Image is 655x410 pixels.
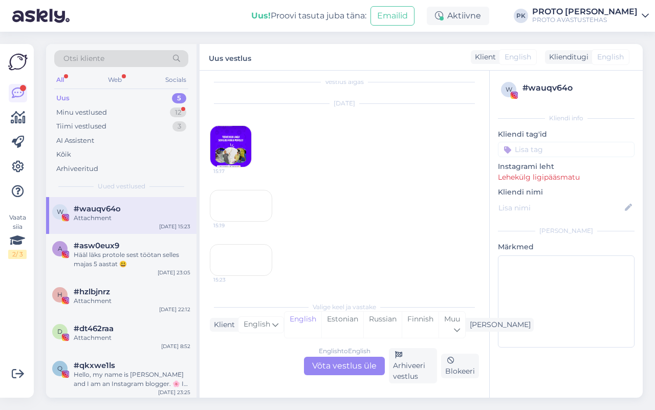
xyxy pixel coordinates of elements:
[597,52,624,62] span: English
[172,93,186,103] div: 5
[56,93,70,103] div: Uus
[56,149,71,160] div: Kõik
[522,82,631,94] div: # wauqv64o
[545,52,588,62] div: Klienditugi
[170,107,186,118] div: 12
[505,52,531,62] span: English
[321,312,363,338] div: Estonian
[56,164,98,174] div: Arhiveeritud
[158,389,190,396] div: [DATE] 23:25
[57,328,62,335] span: d
[251,11,271,20] b: Uus!
[74,204,121,213] span: #wauqv64o
[210,303,479,312] div: Valige keel ja vastake
[63,53,104,64] span: Otsi kliente
[57,208,63,215] span: w
[57,364,62,372] span: q
[498,226,635,235] div: [PERSON_NAME]
[213,276,252,284] span: 15:23
[498,172,635,183] p: Lehekülg ligipääsmatu
[210,319,235,330] div: Klient
[210,99,479,108] div: [DATE]
[498,129,635,140] p: Kliendi tag'id
[58,245,62,252] span: a
[251,10,366,22] div: Proovi tasuta juba täna:
[74,324,114,333] span: #dt462raa
[8,250,27,259] div: 2 / 3
[163,73,188,87] div: Socials
[471,52,496,62] div: Klient
[532,16,638,24] div: PROTO AVASTUSTEHAS
[244,319,270,330] span: English
[74,370,190,389] div: Hello, my name is [PERSON_NAME] and I am an Instagram blogger. 🌸 I share tips on interesting rest...
[8,213,27,259] div: Vaata siia
[209,50,251,64] label: Uus vestlus
[402,312,439,338] div: Finnish
[427,7,489,25] div: Aktiivne
[74,250,190,269] div: Hääl läks protole sest töötan selles majas 5 aastat 😃
[304,357,385,375] div: Võta vestlus üle
[498,161,635,172] p: Instagrami leht
[363,312,402,338] div: Russian
[56,121,106,132] div: Tiimi vestlused
[74,241,119,250] span: #asw0eux9
[319,347,370,356] div: English to English
[514,9,528,23] div: PK
[285,312,321,338] div: English
[74,213,190,223] div: Attachment
[74,296,190,306] div: Attachment
[57,291,62,298] span: h
[159,223,190,230] div: [DATE] 15:23
[370,6,414,26] button: Emailid
[74,361,115,370] span: #qkxwe1ls
[389,348,437,383] div: Arhiveeri vestlus
[74,333,190,342] div: Attachment
[213,167,252,175] span: 15:17
[159,306,190,313] div: [DATE] 22:12
[441,354,479,378] div: Blokeeri
[213,222,252,229] span: 15:19
[8,52,28,72] img: Askly Logo
[498,114,635,123] div: Kliendi info
[106,73,124,87] div: Web
[506,85,512,93] span: w
[158,269,190,276] div: [DATE] 23:05
[498,242,635,252] p: Märkmed
[498,142,635,157] input: Lisa tag
[54,73,66,87] div: All
[498,202,623,213] input: Lisa nimi
[172,121,186,132] div: 3
[56,136,94,146] div: AI Assistent
[444,314,460,323] span: Muu
[210,77,479,87] div: Vestlus algas
[466,319,531,330] div: [PERSON_NAME]
[210,126,251,167] img: attachment
[98,182,145,191] span: Uued vestlused
[532,8,638,16] div: PROTO [PERSON_NAME]
[532,8,649,24] a: PROTO [PERSON_NAME]PROTO AVASTUSTEHAS
[56,107,107,118] div: Minu vestlused
[498,187,635,198] p: Kliendi nimi
[74,287,110,296] span: #hzlbjnrz
[161,342,190,350] div: [DATE] 8:52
